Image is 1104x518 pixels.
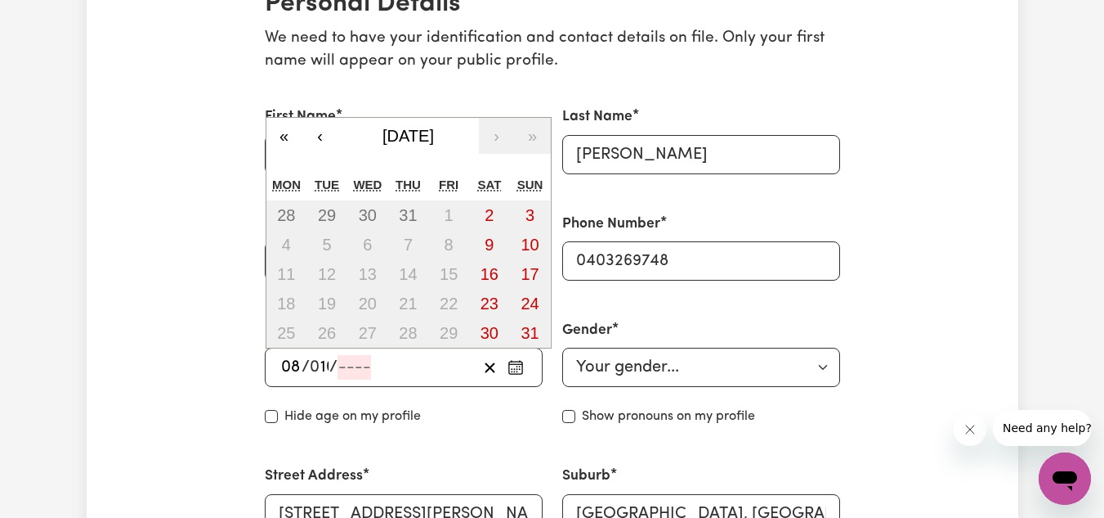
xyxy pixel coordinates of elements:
[306,318,347,348] button: 26 August 2025
[485,206,494,224] abbr: 2 August 2025
[265,214,302,235] label: Email
[277,265,295,283] abbr: 11 August 2025
[477,178,501,191] abbr: Saturday
[347,318,388,348] button: 27 August 2025
[562,214,660,235] label: Phone Number
[266,289,307,318] button: 18 August 2025
[265,320,349,341] label: Date of Birth
[302,118,338,154] button: ‹
[284,407,421,426] label: Hide age on my profile
[302,358,310,376] span: /
[266,230,307,259] button: 4 August 2025
[266,200,307,230] button: 28 July 2025
[277,295,295,313] abbr: 18 August 2025
[363,236,372,254] abbr: 6 August 2025
[510,318,551,348] button: 31 August 2025
[439,178,458,191] abbr: Friday
[266,118,302,154] button: «
[521,236,539,254] abbr: 10 August 2025
[480,295,498,313] abbr: 23 August 2025
[525,206,534,224] abbr: 3 August 2025
[440,295,458,313] abbr: 22 August 2025
[399,206,417,224] abbr: 31 July 2025
[277,324,295,342] abbr: 25 August 2025
[428,230,469,259] button: 8 August 2025
[428,289,469,318] button: 22 August 2025
[399,324,417,342] abbr: 28 August 2025
[993,410,1091,446] iframe: Message from company
[311,355,330,380] input: --
[562,320,612,341] label: Gender
[399,265,417,283] abbr: 14 August 2025
[347,200,388,230] button: 30 July 2025
[510,230,551,259] button: 10 August 2025
[510,200,551,230] button: 3 August 2025
[318,265,336,283] abbr: 12 August 2025
[515,118,551,154] button: »
[582,407,755,426] label: Show pronouns on my profile
[315,178,339,191] abbr: Tuesday
[388,200,429,230] button: 31 July 2025
[469,200,510,230] button: 2 August 2025
[562,466,610,487] label: Suburb
[428,259,469,289] button: 15 August 2025
[480,324,498,342] abbr: 30 August 2025
[306,289,347,318] button: 19 August 2025
[265,27,840,74] p: We need to have your identification and contact details on file. Only your first name will appear...
[469,318,510,348] button: 30 August 2025
[521,295,539,313] abbr: 24 August 2025
[347,289,388,318] button: 20 August 2025
[353,178,382,191] abbr: Wednesday
[306,200,347,230] button: 29 July 2025
[1039,453,1091,505] iframe: Button to launch messaging window
[359,324,377,342] abbr: 27 August 2025
[318,206,336,224] abbr: 29 July 2025
[359,295,377,313] abbr: 20 August 2025
[399,295,417,313] abbr: 21 August 2025
[266,259,307,289] button: 11 August 2025
[404,236,413,254] abbr: 7 August 2025
[280,355,302,380] input: --
[510,289,551,318] button: 24 August 2025
[388,259,429,289] button: 14 August 2025
[440,324,458,342] abbr: 29 August 2025
[277,206,295,224] abbr: 28 July 2025
[517,178,543,191] abbr: Sunday
[318,324,336,342] abbr: 26 August 2025
[562,106,632,128] label: Last Name
[306,259,347,289] button: 12 August 2025
[428,318,469,348] button: 29 August 2025
[306,230,347,259] button: 5 August 2025
[310,359,320,376] span: 0
[510,259,551,289] button: 17 August 2025
[266,318,307,348] button: 25 August 2025
[479,118,515,154] button: ›
[322,236,331,254] abbr: 5 August 2025
[359,206,377,224] abbr: 30 July 2025
[521,265,539,283] abbr: 17 August 2025
[445,206,454,224] abbr: 1 August 2025
[329,358,337,376] span: /
[282,236,291,254] abbr: 4 August 2025
[428,200,469,230] button: 1 August 2025
[10,11,99,25] span: Need any help?
[445,236,454,254] abbr: 8 August 2025
[480,265,498,283] abbr: 16 August 2025
[265,466,363,487] label: Street Address
[388,230,429,259] button: 7 August 2025
[347,230,388,259] button: 6 August 2025
[440,265,458,283] abbr: 15 August 2025
[359,265,377,283] abbr: 13 August 2025
[485,236,494,254] abbr: 9 August 2025
[521,324,539,342] abbr: 31 August 2025
[388,289,429,318] button: 21 August 2025
[388,318,429,348] button: 28 August 2025
[382,127,434,145] span: [DATE]
[265,106,336,128] label: First Name
[954,413,986,446] iframe: Close message
[469,289,510,318] button: 23 August 2025
[396,178,421,191] abbr: Thursday
[347,259,388,289] button: 13 August 2025
[272,178,301,191] abbr: Monday
[469,230,510,259] button: 9 August 2025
